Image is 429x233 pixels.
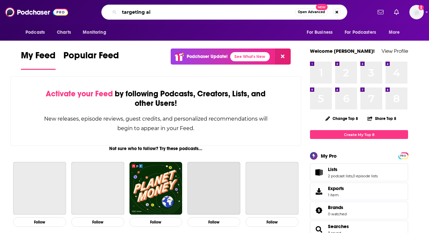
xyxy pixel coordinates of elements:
a: My Favorite Murder with Karen Kilgariff and Georgia Hardstark [246,162,299,215]
a: Show notifications dropdown [391,7,402,18]
a: Create My Top 8 [310,130,408,139]
span: For Podcasters [345,28,376,37]
a: 0 watched [328,212,347,216]
span: Logged in as Marketing09 [409,5,424,19]
a: Lists [328,166,378,172]
button: Show profile menu [409,5,424,19]
a: PRO [399,153,407,158]
button: open menu [21,26,53,39]
button: Open AdvancedNew [295,8,328,16]
span: Exports [328,185,344,191]
button: Share Top 8 [367,112,397,125]
a: 0 episode lists [353,174,378,178]
img: Podchaser - Follow, Share and Rate Podcasts [5,6,68,18]
button: open menu [78,26,114,39]
button: open menu [384,26,408,39]
a: This American Life [71,162,124,215]
span: Open Advanced [298,10,325,14]
a: Searches [328,223,349,229]
a: See What's New [230,52,270,61]
span: Brands [328,204,343,210]
button: Change Top 8 [321,114,362,123]
a: The Joe Rogan Experience [13,162,66,215]
span: My Feed [21,50,56,65]
a: Charts [53,26,75,39]
a: Brands [312,206,325,215]
div: New releases, episode reviews, guest credits, and personalized recommendations will begin to appe... [43,114,268,133]
span: Activate your Feed [46,89,113,99]
span: For Business [307,28,333,37]
div: by following Podcasts, Creators, Lists, and other Users! [43,89,268,108]
div: Search podcasts, credits, & more... [101,5,347,20]
a: 2 podcast lists [328,174,352,178]
a: My Feed [21,50,56,70]
span: Popular Feed [63,50,119,65]
a: Lists [312,168,325,177]
div: Not sure who to follow? Try these podcasts... [10,146,301,151]
button: Follow [13,217,66,227]
button: Follow [187,217,240,227]
span: Lists [310,164,408,181]
a: Exports [310,183,408,200]
a: View Profile [382,48,408,54]
button: open menu [340,26,386,39]
p: Podchaser Update! [187,54,228,59]
a: The Daily [187,162,240,215]
div: My Pro [321,153,337,159]
button: Follow [246,217,299,227]
button: Follow [71,217,124,227]
button: Follow [129,217,182,227]
img: User Profile [409,5,424,19]
img: Planet Money [129,162,182,215]
a: Welcome [PERSON_NAME]! [310,48,375,54]
span: Charts [57,28,71,37]
span: 1 item [328,193,344,197]
a: Show notifications dropdown [375,7,386,18]
span: Monitoring [83,28,106,37]
span: Podcasts [26,28,45,37]
span: Lists [328,166,337,172]
input: Search podcasts, credits, & more... [119,7,295,17]
span: More [389,28,400,37]
span: New [316,4,328,10]
button: open menu [302,26,341,39]
svg: Add a profile image [419,5,424,10]
span: Exports [312,187,325,196]
a: Popular Feed [63,50,119,70]
a: Brands [328,204,347,210]
span: Brands [310,202,408,219]
span: , [352,174,353,178]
